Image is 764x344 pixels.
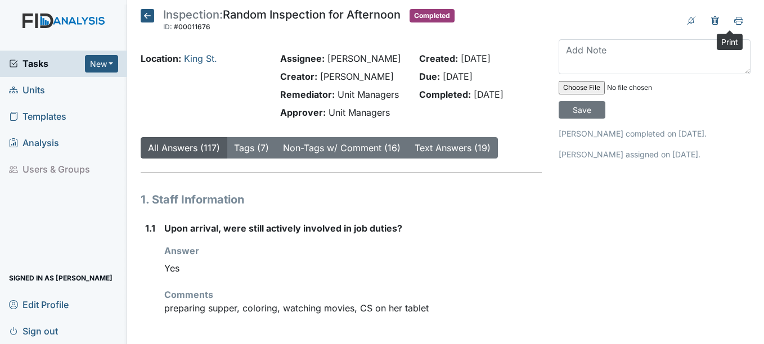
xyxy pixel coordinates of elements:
div: Yes [164,257,541,279]
label: 1.1 [145,221,155,235]
span: Sign out [9,322,58,340]
strong: Completed: [419,89,471,100]
button: Non-Tags w/ Comment (16) [276,137,408,159]
span: #00011676 [174,22,210,31]
input: Save [559,101,605,119]
a: King St. [184,53,217,64]
span: Unit Managers [329,107,390,118]
span: Completed [410,9,455,22]
label: Upon arrival, were still actively involved in job duties? [164,221,402,235]
span: [DATE] [461,53,491,64]
span: [DATE] [474,89,504,100]
span: Edit Profile [9,296,69,313]
strong: Creator: [280,71,317,82]
strong: Due: [419,71,440,82]
a: Text Answers (19) [415,142,491,153]
span: Templates [9,108,66,125]
strong: Remediator: [280,89,335,100]
span: [DATE] [443,71,473,82]
button: All Answers (117) [141,137,227,159]
span: Inspection: [163,8,223,21]
div: Random Inspection for Afternoon [163,9,401,34]
strong: Approver: [280,107,326,118]
a: Non-Tags w/ Comment (16) [283,142,401,153]
span: ID: [163,22,172,31]
strong: Created: [419,53,458,64]
span: Analysis [9,134,59,152]
span: [PERSON_NAME] [327,53,401,64]
h1: 1. Staff Information [141,191,541,208]
p: preparing supper, coloring, watching movies, CS on her tablet [164,301,541,315]
span: Units [9,82,45,99]
span: [PERSON_NAME] [320,71,394,82]
button: Text Answers (19) [407,137,498,159]
span: Unit Managers [338,89,399,100]
button: Tags (7) [227,137,276,159]
a: Tasks [9,57,85,70]
span: Signed in as [PERSON_NAME] [9,269,113,287]
strong: Answer [164,245,199,256]
strong: Location: [141,53,181,64]
p: [PERSON_NAME] assigned on [DATE]. [559,148,750,160]
a: Tags (7) [234,142,269,153]
p: [PERSON_NAME] completed on [DATE]. [559,128,750,139]
button: New [85,55,119,73]
strong: Assignee: [280,53,325,64]
label: Comments [164,288,213,301]
div: Print [717,34,743,50]
a: All Answers (117) [148,142,220,153]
